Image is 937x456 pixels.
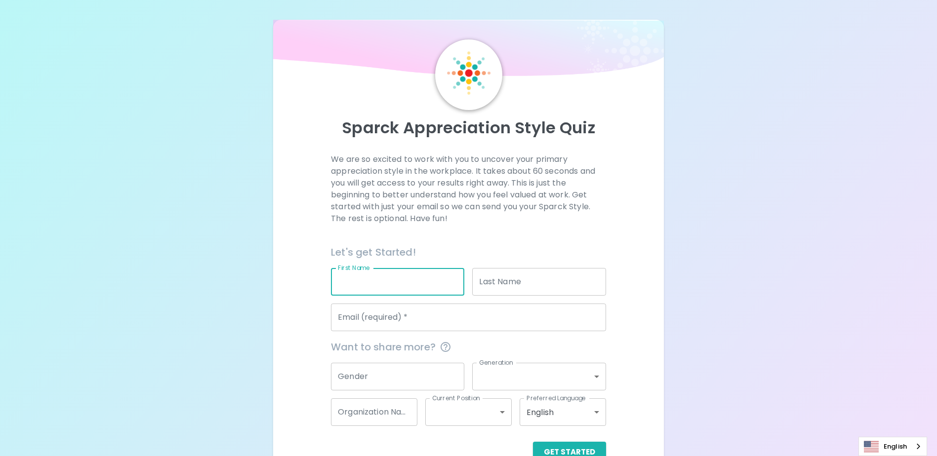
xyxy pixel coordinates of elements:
a: English [859,437,927,456]
aside: Language selected: English [858,437,927,456]
div: Language [858,437,927,456]
img: Sparck Logo [447,51,490,95]
label: Generation [479,358,513,367]
label: Preferred Language [527,394,586,402]
p: Sparck Appreciation Style Quiz [285,118,652,138]
h6: Let's get Started! [331,244,606,260]
label: Current Position [432,394,480,402]
span: Want to share more? [331,339,606,355]
img: wave [273,20,663,81]
label: First Name [338,264,370,272]
div: English [520,398,606,426]
svg: This information is completely confidential and only used for aggregated appreciation studies at ... [440,341,451,353]
p: We are so excited to work with you to uncover your primary appreciation style in the workplace. I... [331,153,606,225]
